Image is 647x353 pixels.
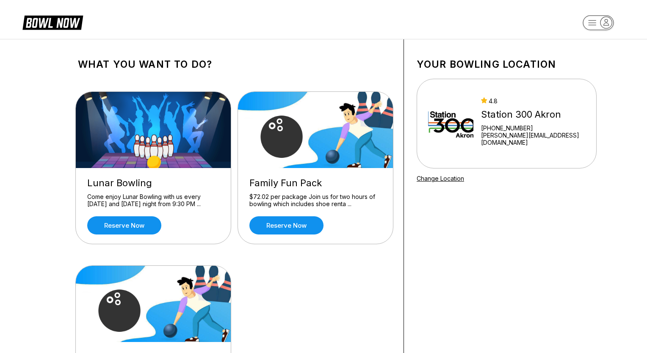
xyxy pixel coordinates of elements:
[417,175,464,182] a: Change Location
[87,193,219,208] div: Come enjoy Lunar Bowling with us every [DATE] and [DATE] night from 9:30 PM ...
[249,193,382,208] div: $72.02 per package Join us for two hours of bowling which includes shoe renta ...
[428,92,473,155] img: Station 300 Akron
[238,92,394,168] img: Family Fun Pack
[87,177,219,189] div: Lunar Bowling
[481,124,585,132] div: [PHONE_NUMBER]
[87,216,161,234] a: Reserve now
[76,266,232,342] img: Station 300 Special
[417,58,597,70] h1: Your bowling location
[76,92,232,168] img: Lunar Bowling
[249,216,323,234] a: Reserve now
[481,109,585,120] div: Station 300 Akron
[249,177,382,189] div: Family Fun Pack
[481,132,585,146] a: [PERSON_NAME][EMAIL_ADDRESS][DOMAIN_NAME]
[78,58,391,70] h1: What you want to do?
[481,97,585,105] div: 4.8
